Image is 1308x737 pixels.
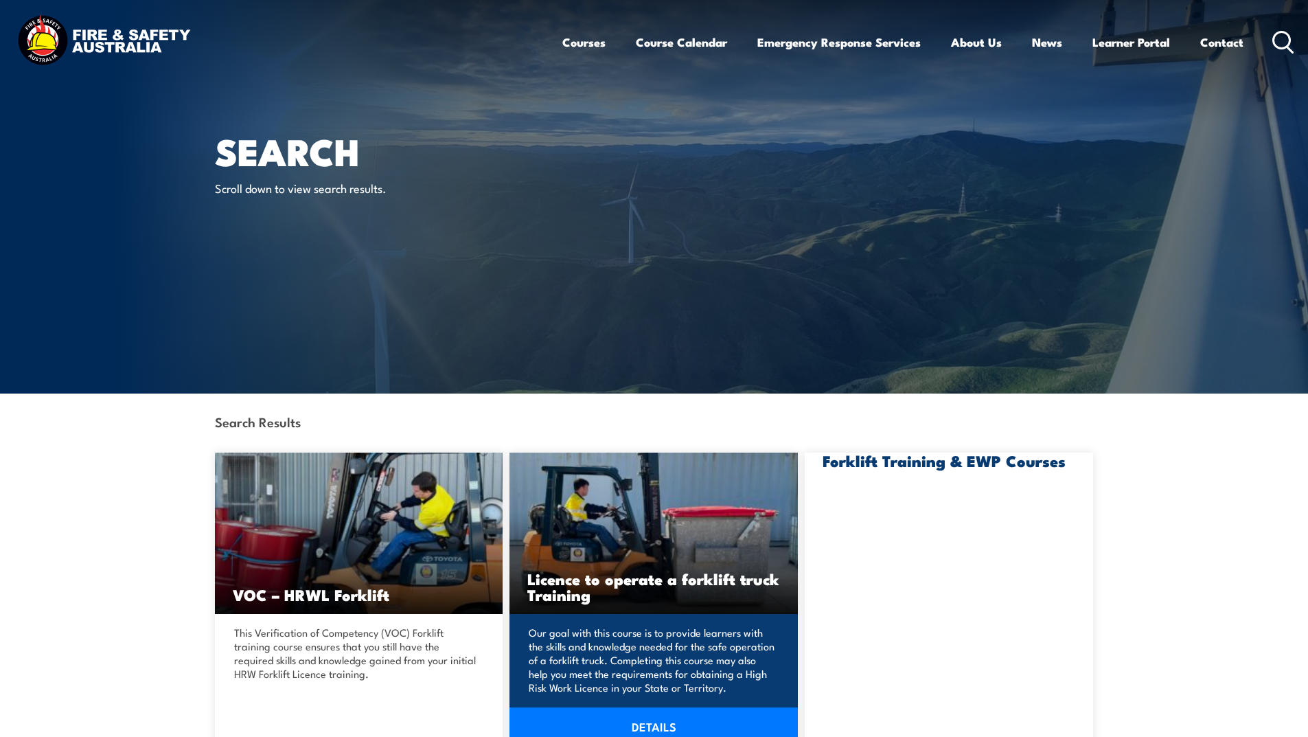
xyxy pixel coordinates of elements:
a: About Us [951,24,1002,60]
strong: Search Results [215,412,301,431]
img: Licence to operate a forklift truck Training [509,453,798,614]
a: Contact [1200,24,1243,60]
a: News [1032,24,1062,60]
h1: Search [215,135,554,167]
p: This Verification of Competency (VOC) Forklift training course ensures that you still have the re... [234,626,480,681]
img: VOC – HRWL Forklift [215,453,503,614]
p: Our goal with this course is to provide learners with the skills and knowledge needed for the saf... [529,626,775,694]
h3: Licence to operate a forklift truck Training [527,571,780,602]
a: Courses [562,24,606,60]
h3: Forklift Training & EWP Courses [823,453,1075,468]
h3: VOC – HRWL Forklift [233,587,485,602]
a: Learner Portal [1092,24,1170,60]
p: Scroll down to view search results. [215,180,466,196]
a: Course Calendar [636,24,727,60]
a: Emergency Response Services [757,24,921,60]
